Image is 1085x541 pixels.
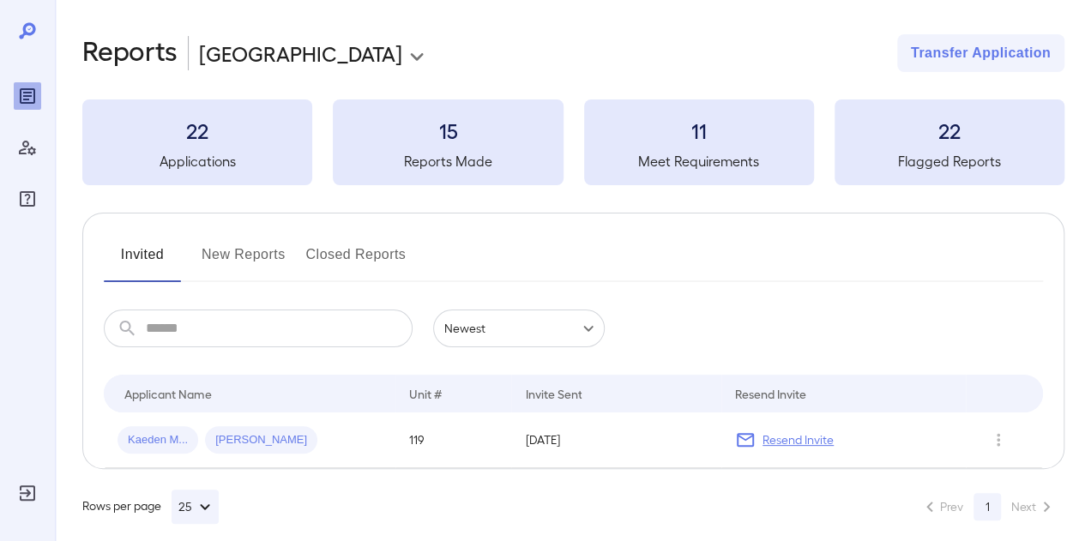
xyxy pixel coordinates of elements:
div: Unit # [409,383,442,404]
span: Kaeden M... [118,432,198,448]
div: Reports [14,82,41,110]
button: 25 [172,490,219,524]
div: Applicant Name [124,383,212,404]
h3: 11 [584,117,814,144]
div: Invite Sent [525,383,582,404]
button: New Reports [202,241,286,282]
summary: 22Applications15Reports Made11Meet Requirements22Flagged Reports [82,99,1064,185]
div: Rows per page [82,490,219,524]
td: 119 [395,412,512,468]
button: Row Actions [985,426,1012,454]
span: [PERSON_NAME] [205,432,317,448]
div: Resend Invite [735,383,806,404]
h5: Meet Requirements [584,151,814,171]
h5: Reports Made [333,151,563,171]
button: Closed Reports [306,241,407,282]
p: [GEOGRAPHIC_DATA] [199,39,402,67]
h5: Applications [82,151,312,171]
button: Transfer Application [897,34,1064,72]
button: Invited [104,241,181,282]
nav: pagination navigation [912,493,1064,520]
div: Log Out [14,479,41,507]
h5: Flagged Reports [835,151,1064,171]
h3: 22 [835,117,1064,144]
div: Newest [433,310,605,347]
div: FAQ [14,185,41,213]
h2: Reports [82,34,178,72]
h3: 22 [82,117,312,144]
h3: 15 [333,117,563,144]
div: Manage Users [14,134,41,161]
td: [DATE] [511,412,721,468]
p: Resend Invite [763,431,834,448]
button: page 1 [973,493,1001,520]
